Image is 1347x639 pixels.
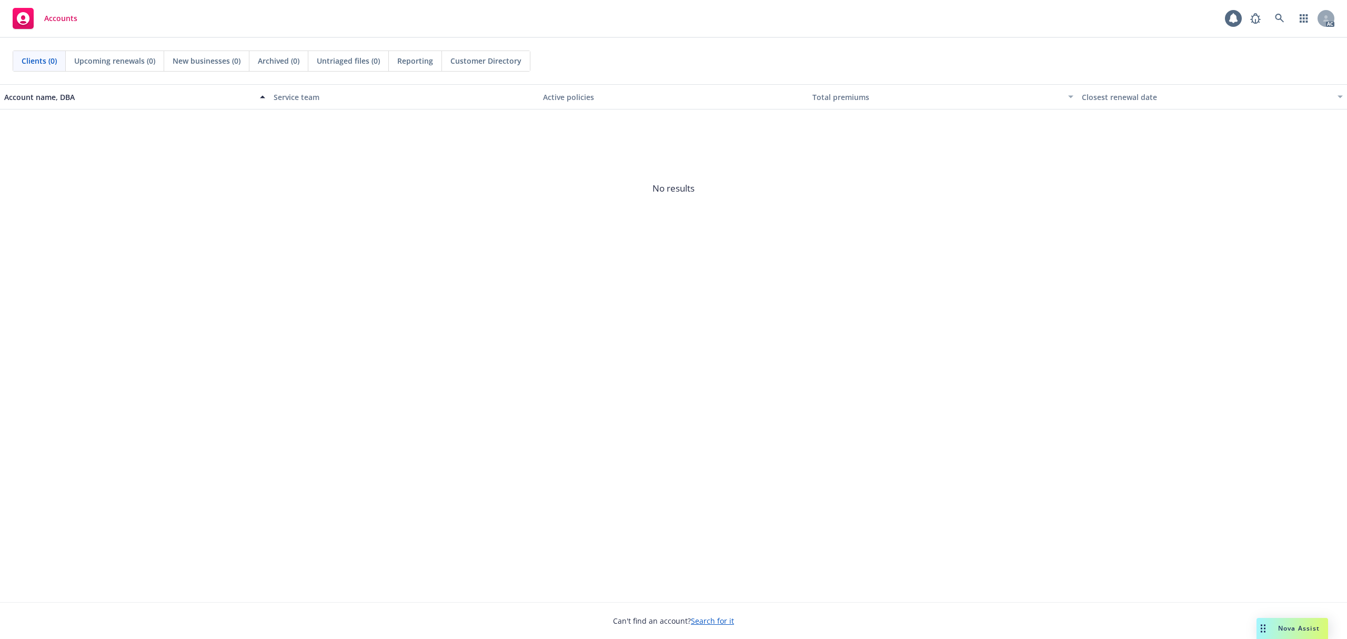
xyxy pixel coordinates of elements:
[1269,8,1290,29] a: Search
[1293,8,1314,29] a: Switch app
[274,92,535,103] div: Service team
[1256,618,1270,639] div: Drag to move
[812,92,1062,103] div: Total premiums
[539,84,808,109] button: Active policies
[808,84,1078,109] button: Total premiums
[22,55,57,66] span: Clients (0)
[74,55,155,66] span: Upcoming renewals (0)
[1256,618,1328,639] button: Nova Assist
[1078,84,1347,109] button: Closest renewal date
[317,55,380,66] span: Untriaged files (0)
[44,14,77,23] span: Accounts
[4,92,254,103] div: Account name, DBA
[1245,8,1266,29] a: Report a Bug
[613,615,734,626] span: Can't find an account?
[543,92,804,103] div: Active policies
[258,55,299,66] span: Archived (0)
[1082,92,1331,103] div: Closest renewal date
[173,55,240,66] span: New businesses (0)
[269,84,539,109] button: Service team
[397,55,433,66] span: Reporting
[691,616,734,626] a: Search for it
[8,4,82,33] a: Accounts
[450,55,521,66] span: Customer Directory
[1278,624,1320,633] span: Nova Assist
